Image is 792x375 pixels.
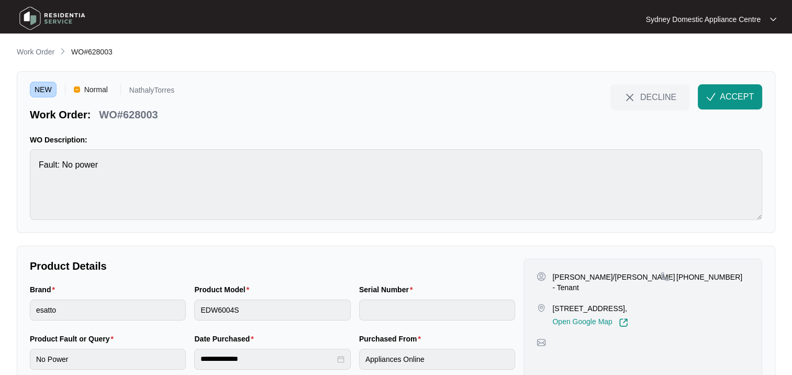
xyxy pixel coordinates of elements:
[15,47,57,58] a: Work Order
[359,349,515,370] input: Purchased From
[59,47,67,56] img: chevron-right
[359,284,417,295] label: Serial Number
[194,334,258,344] label: Date Purchased
[200,354,334,365] input: Date Purchased
[30,284,59,295] label: Brand
[30,107,91,122] p: Work Order:
[359,300,515,321] input: Serial Number
[552,318,628,327] a: Open Google Map
[619,318,628,327] img: Link-External
[30,334,118,344] label: Product Fault or Query
[194,284,253,295] label: Product Model
[661,272,670,281] img: map-pin
[537,338,546,347] img: map-pin
[17,47,54,57] p: Work Order
[30,259,515,273] p: Product Details
[30,349,186,370] input: Product Fault or Query
[30,300,186,321] input: Brand
[99,107,158,122] p: WO#628003
[30,135,762,145] p: WO Description:
[30,82,57,97] span: NEW
[552,272,675,293] p: [PERSON_NAME]/[PERSON_NAME] - Tenant
[552,303,628,314] p: [STREET_ADDRESS],
[30,149,762,220] textarea: Fault: No power
[194,300,350,321] input: Product Model
[676,272,742,282] p: [PHONE_NUMBER]
[770,17,776,22] img: dropdown arrow
[610,84,689,109] button: close-IconDECLINE
[359,334,425,344] label: Purchased From
[129,86,174,97] p: NathalyTorres
[706,92,716,102] img: check-Icon
[74,86,80,93] img: Vercel Logo
[80,82,112,97] span: Normal
[640,91,676,103] span: DECLINE
[537,303,546,313] img: map-pin
[71,48,113,56] span: WO#628003
[698,84,762,109] button: check-IconACCEPT
[537,272,546,281] img: user-pin
[16,3,89,34] img: residentia service logo
[646,14,761,25] p: Sydney Domestic Appliance Centre
[720,91,754,103] span: ACCEPT
[623,91,636,104] img: close-Icon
